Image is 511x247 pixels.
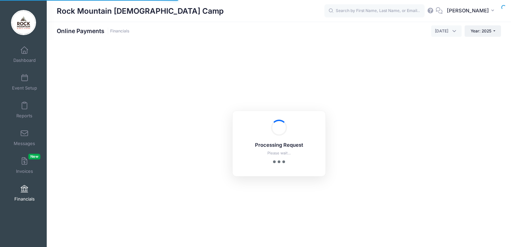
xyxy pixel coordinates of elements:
[324,4,425,18] input: Search by First Name, Last Name, or Email...
[9,154,40,177] a: InvoicesNew
[447,7,489,14] span: [PERSON_NAME]
[16,168,33,174] span: Invoices
[465,25,501,37] button: Year: 2025
[14,141,35,146] span: Messages
[9,98,40,122] a: Reports
[9,71,40,94] a: Event Setup
[431,25,462,37] span: August 2025
[14,196,35,202] span: Financials
[241,142,317,148] h5: Processing Request
[57,27,130,34] h1: Online Payments
[57,3,224,19] h1: Rock Mountain [DEMOGRAPHIC_DATA] Camp
[13,57,36,63] span: Dashboard
[12,85,37,91] span: Event Setup
[16,113,32,119] span: Reports
[471,28,491,33] span: Year: 2025
[241,150,317,156] p: Please wait...
[28,154,40,159] span: New
[443,3,501,19] button: [PERSON_NAME]
[9,181,40,205] a: Financials
[9,126,40,149] a: Messages
[9,43,40,66] a: Dashboard
[435,28,448,34] span: August 2025
[11,10,36,35] img: Rock Mountain Bible Camp
[110,29,130,34] a: Financials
